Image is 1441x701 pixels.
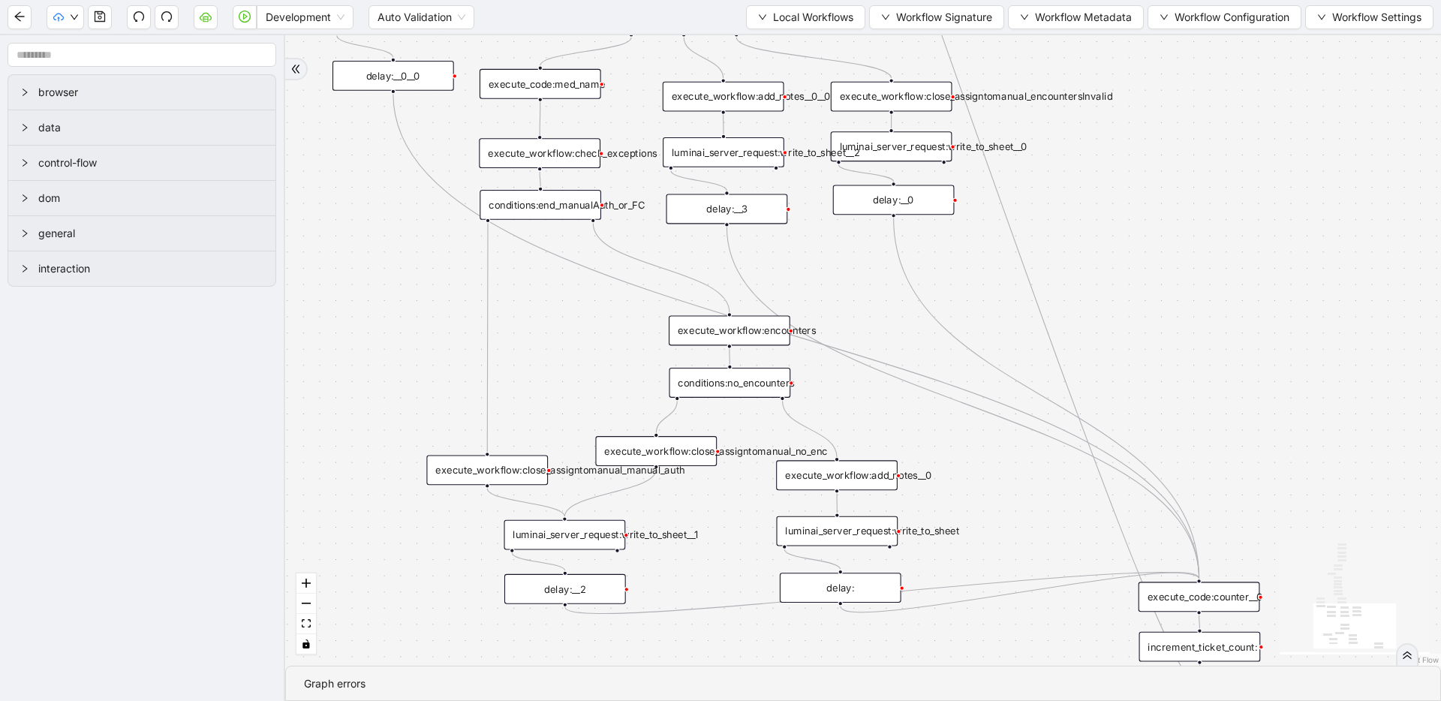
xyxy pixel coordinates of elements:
span: down [1160,13,1169,22]
div: delay:__0 [833,185,955,215]
g: Edge from luminai_server_request:write_to_sheet__0__0 to delay:__0__0 [337,35,393,57]
span: right [20,264,29,273]
div: conditions:end_manualAuth_or_FC [480,190,601,220]
span: down [758,13,767,22]
button: undo [127,5,151,29]
div: execute_workflow:close_assigntomanual_manual_auth [426,455,548,485]
div: Graph errors [304,675,1422,692]
span: plus-circle [766,179,787,200]
div: execute_workflow:close_assigntomanual_encountersInvalid [831,82,952,112]
div: execute_code:counter__0 [1139,582,1260,612]
div: delay: [780,573,901,603]
div: delay:__3 [666,194,788,224]
span: plus-circle [880,558,900,579]
span: down [1020,13,1029,22]
span: Development [266,6,344,29]
span: control-flow [38,155,263,171]
div: luminai_server_request:write_to_sheet__2 [663,137,784,167]
span: Workflow Settings [1332,9,1421,26]
div: execute_workflow:add_notes__0__0 [663,82,784,112]
g: Edge from luminai_server_request:write_to_sheet to delay: [784,549,841,570]
button: save [88,5,112,29]
div: execute_code:med_name [480,69,601,99]
g: Edge from luminai_server_request:write_to_sheet__1 to delay:__2 [512,553,565,571]
span: general [38,225,263,242]
div: delay:__2 [504,574,626,604]
span: dom [38,190,263,206]
button: cloud-uploaddown [47,5,84,29]
span: cloud-server [200,11,212,23]
span: right [20,194,29,203]
div: increment_ticket_count: [1139,632,1261,662]
span: right [20,123,29,132]
div: browser [8,75,275,110]
span: right [20,88,29,97]
div: luminai_server_request:write_to_sheet__0plus-circle [831,131,952,161]
div: execute_workflow:check_exceptions [479,138,600,168]
span: Auto Validation [378,6,465,29]
span: data [38,119,263,136]
g: Edge from execute_code:counter__0 to increment_ticket_count: [1199,615,1200,629]
button: zoom in [296,573,316,594]
g: Edge from delay:__2 to execute_code:counter__0 [565,573,1199,614]
button: downWorkflow Settings [1305,5,1433,29]
span: save [94,11,106,23]
div: dom [8,181,275,215]
span: arrow-left [14,11,26,23]
g: Edge from delay: to execute_code:counter__0 [841,573,1199,612]
span: browser [38,84,263,101]
span: Workflow Configuration [1175,9,1289,26]
div: execute_workflow:encounters [669,316,790,346]
div: luminai_server_request:write_to_sheetplus-circle [776,516,898,546]
button: downWorkflow Metadata [1008,5,1144,29]
div: luminai_server_request:write_to_sheet__0 [831,131,952,161]
span: down [70,13,79,22]
g: Edge from execute_workflow:close_assigntomanual_manual_auth to luminai_server_request:write_to_sh... [487,489,564,517]
span: double-right [1402,650,1412,660]
button: arrow-left [8,5,32,29]
div: luminai_server_request:write_to_sheet__1plus-circle [504,520,626,550]
button: fit view [296,614,316,634]
span: undo [133,11,145,23]
span: Workflow Metadata [1035,9,1132,26]
div: luminai_server_request:write_to_sheet [776,516,898,546]
g: Edge from conditions:no_encounters to execute_workflow:add_notes__0 [782,401,837,457]
g: Edge from conditions:encounters_vali to execute_workflow:add_notes__0__0 [684,38,724,79]
div: data [8,110,275,145]
span: interaction [38,260,263,277]
div: execute_workflow:add_notes__0 [776,460,898,490]
div: luminai_server_request:write_to_sheet__1 [504,520,626,550]
button: toggle interactivity [296,634,316,654]
span: plus-circle [607,562,627,582]
g: Edge from conditions:encounters_vali to execute_code:med_name [540,38,631,66]
button: play-circle [233,5,257,29]
span: cloud-upload [53,12,64,23]
span: Local Workflows [773,9,853,26]
div: interaction [8,251,275,286]
button: downWorkflow Signature [869,5,1004,29]
button: cloud-server [194,5,218,29]
button: downWorkflow Configuration [1148,5,1301,29]
div: general [8,216,275,251]
span: play-circle [239,11,251,23]
g: Edge from luminai_server_request:write_to_sheet__0 to delay:__0 [838,164,893,182]
g: Edge from conditions:encounters_vali to execute_workflow:close_assigntomanual_encountersInvalid [736,38,891,79]
a: React Flow attribution [1400,655,1439,664]
g: Edge from conditions:end_manualAuth_or_FC to execute_workflow:close_assigntomanual_manual_auth [487,223,488,452]
span: plus-circle [432,44,452,65]
span: right [20,229,29,238]
button: redo [155,5,179,29]
div: execute_workflow:close_assigntomanual_no_enc [595,436,717,466]
div: conditions:no_encounters [669,368,790,398]
g: Edge from delay:__3 to execute_code:counter__0 [727,227,1199,579]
